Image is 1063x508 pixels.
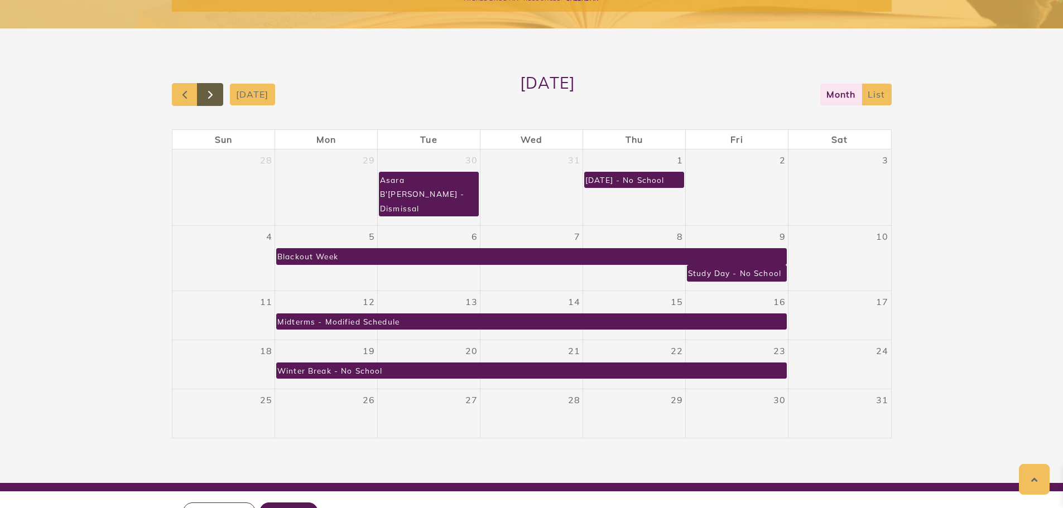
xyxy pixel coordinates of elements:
a: Asara B'[PERSON_NAME] - Dismissal [379,172,479,216]
a: January 31, 2026 [874,389,891,410]
a: January 9, 2026 [777,226,788,247]
div: Asara B'[PERSON_NAME] - Dismissal [379,172,478,216]
a: January 24, 2026 [874,340,891,361]
a: Study Day - No School [687,265,787,281]
a: December 31, 2025 [566,149,583,171]
a: January 16, 2026 [771,291,788,312]
td: January 11, 2026 [172,291,275,340]
a: January 30, 2026 [771,389,788,410]
td: January 27, 2026 [378,389,480,438]
div: Study Day - No School [687,265,782,280]
a: Winter Break - No School [276,362,787,379]
a: January 4, 2026 [264,226,275,247]
a: January 22, 2026 [668,340,685,361]
a: Friday [728,130,745,149]
a: January 26, 2026 [360,389,377,410]
a: January 27, 2026 [463,389,480,410]
a: Wednesday [518,130,545,149]
td: January 21, 2026 [480,340,583,389]
td: January 13, 2026 [378,291,480,340]
td: January 16, 2026 [686,291,788,340]
a: December 30, 2025 [463,149,480,171]
td: January 31, 2026 [788,389,891,438]
a: January 7, 2026 [572,226,583,247]
a: January 23, 2026 [771,340,788,361]
button: Previous month [172,83,198,106]
a: January 20, 2026 [463,340,480,361]
td: January 4, 2026 [172,226,275,291]
td: January 7, 2026 [480,226,583,291]
a: January 18, 2026 [258,340,275,361]
a: January 15, 2026 [668,291,685,312]
td: January 10, 2026 [788,226,891,291]
a: January 19, 2026 [360,340,377,361]
td: January 29, 2026 [583,389,686,438]
a: January 17, 2026 [874,291,891,312]
td: January 24, 2026 [788,340,891,389]
td: January 6, 2026 [378,226,480,291]
a: Blackout Week [276,248,787,264]
a: December 29, 2025 [360,149,377,171]
a: Saturday [829,130,850,149]
a: Monday [314,130,338,149]
a: December 28, 2025 [258,149,275,171]
div: Midterms - Modified Schedule [277,314,400,329]
a: Midterms - Modified Schedule [276,313,787,330]
a: January 28, 2026 [566,389,583,410]
a: January 10, 2026 [874,226,891,247]
td: January 12, 2026 [275,291,378,340]
td: January 9, 2026 [686,226,788,291]
a: January 12, 2026 [360,291,377,312]
a: January 3, 2026 [880,149,891,171]
td: January 28, 2026 [480,389,583,438]
a: Thursday [623,130,645,149]
a: January 11, 2026 [258,291,275,312]
td: January 14, 2026 [480,291,583,340]
td: December 31, 2025 [480,149,583,226]
td: January 20, 2026 [378,340,480,389]
div: Blackout Week [277,249,339,264]
h2: [DATE] [520,73,575,115]
td: December 29, 2025 [275,149,378,226]
button: list [862,84,892,105]
td: January 25, 2026 [172,389,275,438]
td: January 3, 2026 [788,149,891,226]
button: [DATE] [230,84,275,105]
a: January 2, 2026 [777,149,788,171]
td: January 5, 2026 [275,226,378,291]
button: month [820,84,862,105]
td: January 23, 2026 [686,340,788,389]
a: Sunday [213,130,234,149]
td: January 15, 2026 [583,291,686,340]
td: January 26, 2026 [275,389,378,438]
td: January 1, 2026 [583,149,686,226]
a: January 25, 2026 [258,389,275,410]
td: January 2, 2026 [686,149,788,226]
td: December 30, 2025 [378,149,480,226]
td: January 22, 2026 [583,340,686,389]
td: January 17, 2026 [788,291,891,340]
a: January 1, 2026 [675,149,685,171]
a: January 29, 2026 [668,389,685,410]
a: January 6, 2026 [469,226,480,247]
a: January 14, 2026 [566,291,583,312]
td: December 28, 2025 [172,149,275,226]
div: [DATE] - No School [585,172,665,187]
a: January 13, 2026 [463,291,480,312]
td: January 18, 2026 [172,340,275,389]
a: [DATE] - No School [584,172,684,188]
button: Next month [197,83,223,106]
a: January 21, 2026 [566,340,583,361]
div: Winter Break - No School [277,363,383,378]
a: Tuesday [418,130,439,149]
a: January 5, 2026 [367,226,377,247]
a: January 8, 2026 [675,226,685,247]
td: January 19, 2026 [275,340,378,389]
td: January 30, 2026 [686,389,788,438]
td: January 8, 2026 [583,226,686,291]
